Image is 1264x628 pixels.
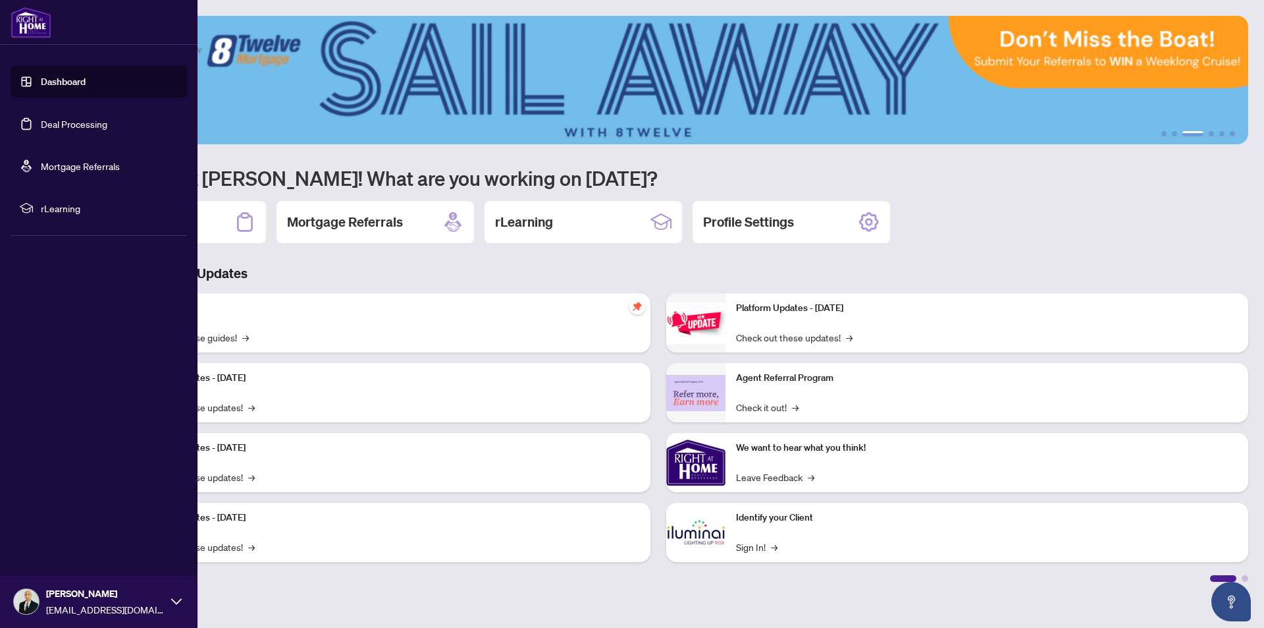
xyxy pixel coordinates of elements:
[666,375,725,411] img: Agent Referral Program
[242,330,249,345] span: →
[46,586,165,601] span: [PERSON_NAME]
[666,302,725,344] img: Platform Updates - June 23, 2025
[68,16,1248,144] img: Slide 2
[248,400,255,414] span: →
[1161,131,1167,136] button: 1
[41,118,107,130] a: Deal Processing
[248,470,255,484] span: →
[629,299,645,314] span: pushpin
[1172,131,1177,136] button: 2
[736,301,1238,316] p: Platform Updates - [DATE]
[287,213,403,231] h2: Mortgage Referrals
[14,589,39,614] img: Profile Icon
[736,330,853,345] a: Check out these updates!→
[1211,582,1251,621] button: Open asap
[138,371,640,385] p: Platform Updates - [DATE]
[248,540,255,554] span: →
[846,330,853,345] span: →
[736,400,799,414] a: Check it out!→
[736,511,1238,525] p: Identify your Client
[771,540,777,554] span: →
[1219,131,1224,136] button: 5
[666,503,725,562] img: Identify your Client
[1230,131,1235,136] button: 6
[68,165,1248,190] h1: Welcome back [PERSON_NAME]! What are you working on [DATE]?
[41,160,120,172] a: Mortgage Referrals
[41,201,178,215] span: rLearning
[138,301,640,316] p: Self-Help
[808,470,814,484] span: →
[736,441,1238,455] p: We want to hear what you think!
[792,400,799,414] span: →
[495,213,553,231] h2: rLearning
[138,441,640,455] p: Platform Updates - [DATE]
[138,511,640,525] p: Platform Updates - [DATE]
[736,540,777,554] a: Sign In!→
[46,602,165,617] span: [EMAIL_ADDRESS][DOMAIN_NAME]
[666,433,725,492] img: We want to hear what you think!
[41,76,86,88] a: Dashboard
[68,264,1248,283] h3: Brokerage & Industry Updates
[1209,131,1214,136] button: 4
[736,371,1238,385] p: Agent Referral Program
[11,7,51,38] img: logo
[703,213,794,231] h2: Profile Settings
[736,470,814,484] a: Leave Feedback→
[1182,131,1203,136] button: 3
